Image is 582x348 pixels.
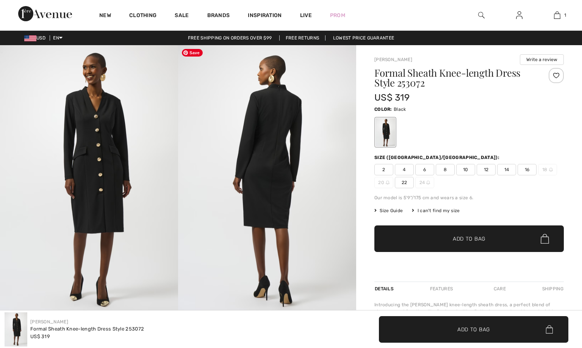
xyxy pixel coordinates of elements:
[374,301,564,335] div: Introducing the [PERSON_NAME] knee-length sheath dress, a perfect blend of elegance and functiona...
[53,35,63,41] span: EN
[182,35,278,41] a: Free shipping on orders over $99
[30,334,50,339] span: US$ 319
[453,235,485,243] span: Add to Bag
[374,194,564,201] div: Our model is 5'9"/175 cm and wears a size 6.
[182,49,203,57] span: Save
[30,319,68,324] a: [PERSON_NAME]
[510,11,529,20] a: Sign In
[520,54,564,65] button: Write a review
[175,12,189,20] a: Sale
[394,107,406,112] span: Black
[424,282,459,296] div: Features
[540,282,564,296] div: Shipping
[327,35,401,41] a: Lowest Price Guarantee
[554,11,560,20] img: My Bag
[18,6,72,21] img: 1ère Avenue
[395,177,414,188] span: 22
[478,11,485,20] img: search the website
[24,35,36,41] img: US Dollar
[178,45,356,313] img: Formal Sheath Knee-Length Dress Style 253072. 2
[456,164,475,175] span: 10
[300,11,312,19] a: Live
[415,164,434,175] span: 6
[395,164,414,175] span: 4
[5,312,27,346] img: Formal Sheath Knee-Length Dress Style 253072
[386,181,390,184] img: ring-m.svg
[207,12,230,20] a: Brands
[497,164,516,175] span: 14
[516,11,523,20] img: My Info
[549,168,553,172] img: ring-m.svg
[436,164,455,175] span: 8
[374,164,393,175] span: 2
[374,68,532,88] h1: Formal Sheath Knee-length Dress Style 253072
[129,12,156,20] a: Clothing
[330,11,345,19] a: Prom
[374,107,392,112] span: Color:
[518,164,537,175] span: 16
[374,177,393,188] span: 20
[374,154,501,161] div: Size ([GEOGRAPHIC_DATA]/[GEOGRAPHIC_DATA]):
[375,118,395,146] div: Black
[374,57,412,62] a: [PERSON_NAME]
[457,325,490,333] span: Add to Bag
[279,35,326,41] a: Free Returns
[248,12,282,20] span: Inspiration
[30,325,144,333] div: Formal Sheath Knee-length Dress Style 253072
[415,177,434,188] span: 24
[374,207,403,214] span: Size Guide
[477,164,496,175] span: 12
[374,92,410,103] span: US$ 319
[24,35,48,41] span: USD
[564,12,566,19] span: 1
[538,11,576,20] a: 1
[99,12,111,20] a: New
[546,325,553,334] img: Bag.svg
[374,225,564,252] button: Add to Bag
[374,282,396,296] div: Details
[426,181,430,184] img: ring-m.svg
[538,164,557,175] span: 18
[541,234,549,244] img: Bag.svg
[412,207,460,214] div: I can't find my size
[487,282,512,296] div: Care
[379,316,568,343] button: Add to Bag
